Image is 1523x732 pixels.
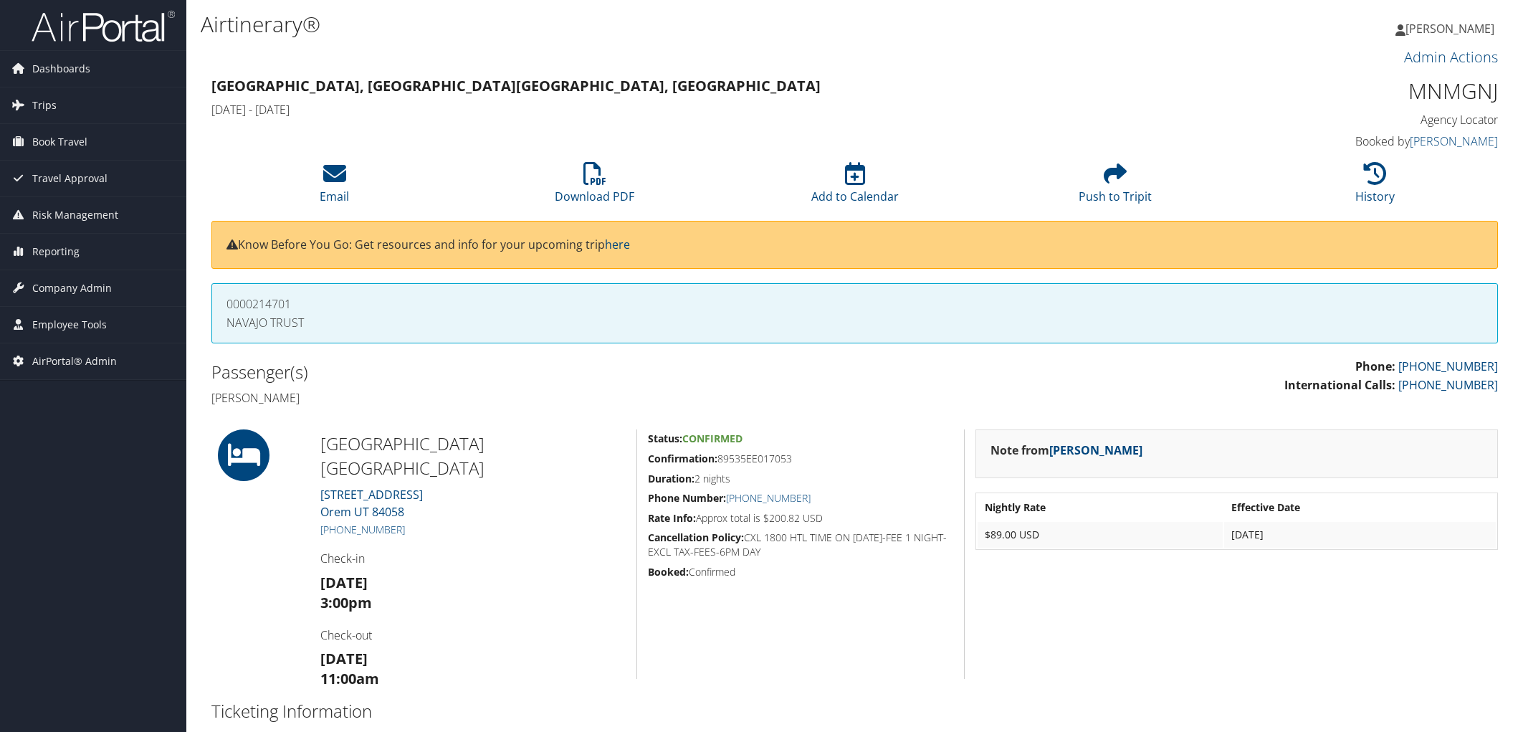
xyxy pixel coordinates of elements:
span: Risk Management [32,197,118,233]
strong: 3:00pm [320,593,372,612]
a: [PHONE_NUMBER] [726,491,811,505]
h5: CXL 1800 HTL TIME ON [DATE]-FEE 1 NIGHT-EXCL TAX-FEES-6PM DAY [648,531,953,558]
h1: MNMGNJ [1193,76,1498,106]
a: History [1355,170,1395,204]
th: Nightly Rate [978,495,1223,521]
a: here [605,237,630,252]
a: Download PDF [555,170,634,204]
th: Effective Date [1224,495,1496,521]
span: Reporting [32,234,80,270]
a: Email [320,170,349,204]
a: Admin Actions [1404,47,1498,67]
strong: Booked: [648,565,689,579]
td: [DATE] [1224,522,1496,548]
a: [PHONE_NUMBER] [1398,358,1498,374]
h4: 0000214701 [226,298,1483,310]
span: Employee Tools [32,307,107,343]
a: [PERSON_NAME] [1049,442,1142,458]
h1: Airtinerary® [201,9,1073,39]
strong: [DATE] [320,649,368,668]
strong: Duration: [648,472,694,485]
strong: [GEOGRAPHIC_DATA], [GEOGRAPHIC_DATA] [GEOGRAPHIC_DATA], [GEOGRAPHIC_DATA] [211,76,821,95]
a: [PERSON_NAME] [1410,133,1498,149]
strong: 11:00am [320,669,379,688]
strong: Cancellation Policy: [648,531,744,544]
h4: Agency Locator [1193,112,1498,128]
h2: [GEOGRAPHIC_DATA] [GEOGRAPHIC_DATA] [320,432,626,480]
span: Book Travel [32,124,87,160]
strong: Note from [990,442,1142,458]
h5: 2 nights [648,472,953,486]
h4: Check-out [320,627,626,643]
a: [PHONE_NUMBER] [1398,377,1498,393]
a: [PERSON_NAME] [1395,7,1509,50]
td: $89.00 USD [978,522,1223,548]
strong: [DATE] [320,573,368,592]
a: Add to Calendar [811,170,899,204]
strong: Rate Info: [648,511,696,525]
h5: Approx total is $200.82 USD [648,511,953,526]
strong: International Calls: [1284,377,1395,393]
span: Confirmed [682,432,743,445]
h2: Ticketing Information [211,699,1498,723]
h4: NAVAJO TRUST [226,317,1483,328]
span: Travel Approval [32,161,108,196]
strong: Status: [648,432,682,445]
span: Company Admin [32,270,112,306]
span: [PERSON_NAME] [1405,21,1494,37]
h4: Check-in [320,551,626,566]
a: Push to Tripit [1079,170,1152,204]
h4: [PERSON_NAME] [211,390,844,406]
span: Dashboards [32,51,90,87]
a: [STREET_ADDRESS]Orem UT 84058 [320,487,423,520]
span: Trips [32,87,57,123]
img: airportal-logo.png [32,9,175,43]
strong: Phone Number: [648,491,726,505]
a: [PHONE_NUMBER] [320,523,405,536]
p: Know Before You Go: Get resources and info for your upcoming trip [226,236,1483,255]
h5: Confirmed [648,565,953,579]
strong: Phone: [1355,358,1395,374]
h5: 89535EE017053 [648,452,953,466]
span: AirPortal® Admin [32,343,117,379]
strong: Confirmation: [648,452,717,465]
h2: Passenger(s) [211,360,844,384]
h4: [DATE] - [DATE] [211,102,1171,118]
h4: Booked by [1193,133,1498,149]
